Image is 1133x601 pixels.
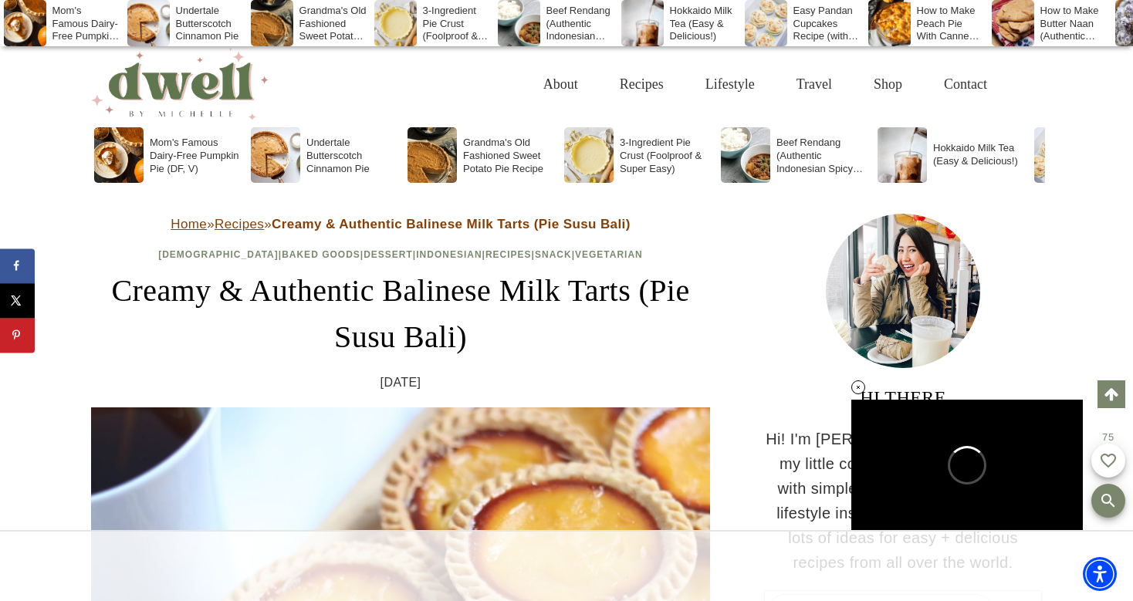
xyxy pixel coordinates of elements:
[286,532,847,601] iframe: Advertisement
[1097,380,1125,408] a: Scroll to top
[364,249,413,260] a: Dessert
[272,217,631,231] strong: Creamy & Authentic Balinese Milk Tarts (Pie Susu Bali)
[91,268,710,360] h1: Creamy & Authentic Balinese Milk Tarts (Pie Susu Bali)
[923,59,1008,110] a: Contact
[1083,557,1117,591] div: Accessibility Menu
[764,427,1042,575] p: Hi! I'm [PERSON_NAME]. Welcome to my little corner of the internet filled with simple recipes, tr...
[215,217,264,231] a: Recipes
[158,249,279,260] a: [DEMOGRAPHIC_DATA]
[171,217,631,231] span: » »
[523,59,599,110] a: About
[171,217,207,231] a: Home
[416,249,482,260] a: Indonesian
[575,249,643,260] a: Vegetarian
[599,59,685,110] a: Recipes
[91,49,269,120] img: DWELL by michelle
[776,59,853,110] a: Travel
[380,373,421,393] time: [DATE]
[523,59,1008,110] nav: Primary Navigation
[853,59,923,110] a: Shop
[685,59,776,110] a: Lifestyle
[535,249,572,260] a: Snack
[158,249,643,260] span: | | | | | |
[764,383,1042,411] h3: HI THERE
[485,249,532,260] a: Recipes
[282,249,360,260] a: Baked Goods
